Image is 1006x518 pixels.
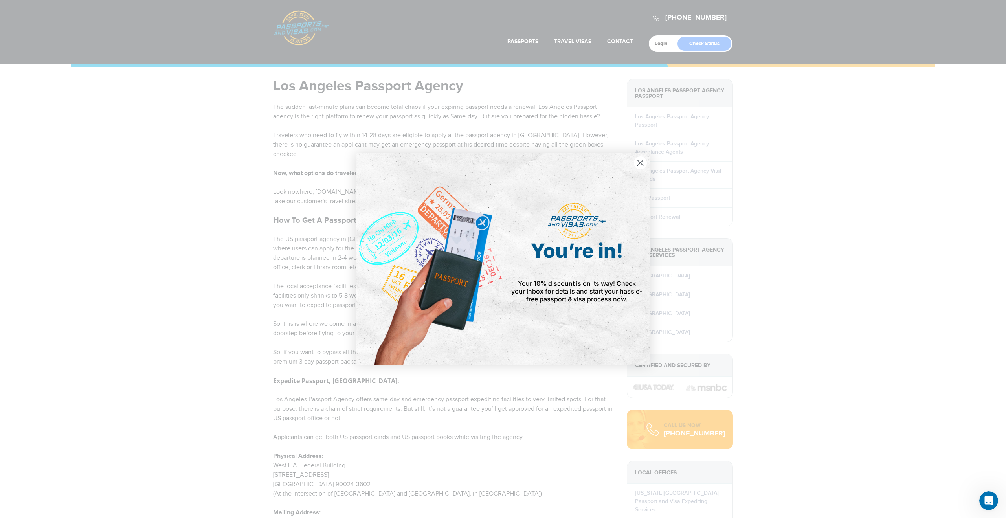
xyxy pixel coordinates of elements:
iframe: Intercom live chat [979,491,998,510]
span: Your 10% discount is on its way! Check your inbox for details and start your hassle-free passport... [511,279,642,303]
button: Close dialog [633,156,647,170]
img: de9cda0d-0715-46ca-9a25-073762a91ba7.png [356,153,503,365]
img: passports and visas [547,203,606,240]
span: You’re in! [531,239,623,263]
